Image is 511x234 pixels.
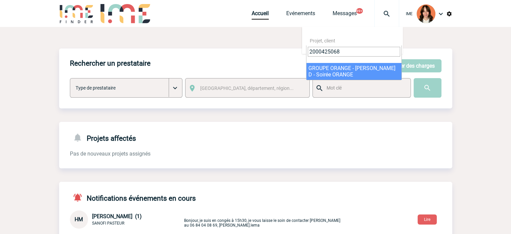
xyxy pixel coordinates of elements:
[184,212,342,228] p: Bonjour, je suis en congés à 15h30, je vous laisse le soin de contacter [PERSON_NAME] au 06 84 04...
[73,193,87,202] img: notifications-active-24-px-r.png
[418,214,437,225] button: Lire
[333,10,357,20] a: Messages
[70,193,196,202] h4: Notifications événements en cours
[252,10,269,20] a: Accueil
[75,216,83,223] span: HM
[92,213,142,220] span: [PERSON_NAME] (1)
[417,4,435,23] img: 94396-2.png
[70,216,342,222] a: HM [PERSON_NAME] (1) SANOFI PASTEUR Bonjour, je suis en congés à 15h30, je vous laisse le soin de...
[325,83,404,92] input: Mot clé
[92,221,124,226] span: SANOFI PASTEUR
[70,59,151,67] h4: Rechercher un prestataire
[59,4,94,23] img: IME-Finder
[70,133,136,142] h4: Projets affectés
[414,78,441,98] input: Submit
[70,151,151,157] span: Pas de nouveaux projets assignés
[306,63,401,80] li: GROUPE ORANGE - [PERSON_NAME] D - Soirée ORANGE
[356,8,363,14] button: 99+
[310,38,335,43] span: Projet, client
[73,133,87,142] img: notifications-24-px-g.png
[412,216,442,222] a: Lire
[70,210,183,229] div: Conversation privée : Client - Agence
[286,10,315,20] a: Evénements
[200,86,294,91] span: [GEOGRAPHIC_DATA], département, région...
[406,11,413,16] span: IME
